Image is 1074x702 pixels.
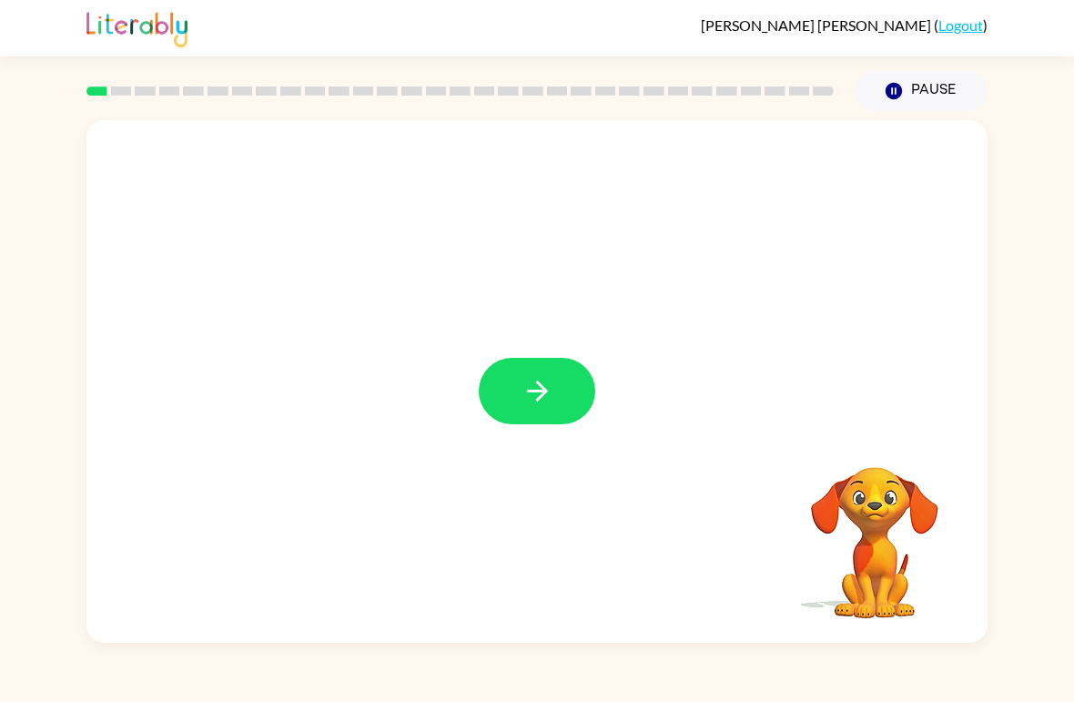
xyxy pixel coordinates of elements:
button: Pause [856,70,988,112]
a: Logout [938,16,983,34]
img: Literably [86,7,187,47]
span: [PERSON_NAME] [PERSON_NAME] [701,16,934,34]
div: ( ) [701,16,988,34]
video: Your browser must support playing .mp4 files to use Literably. Please try using another browser. [784,439,966,621]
